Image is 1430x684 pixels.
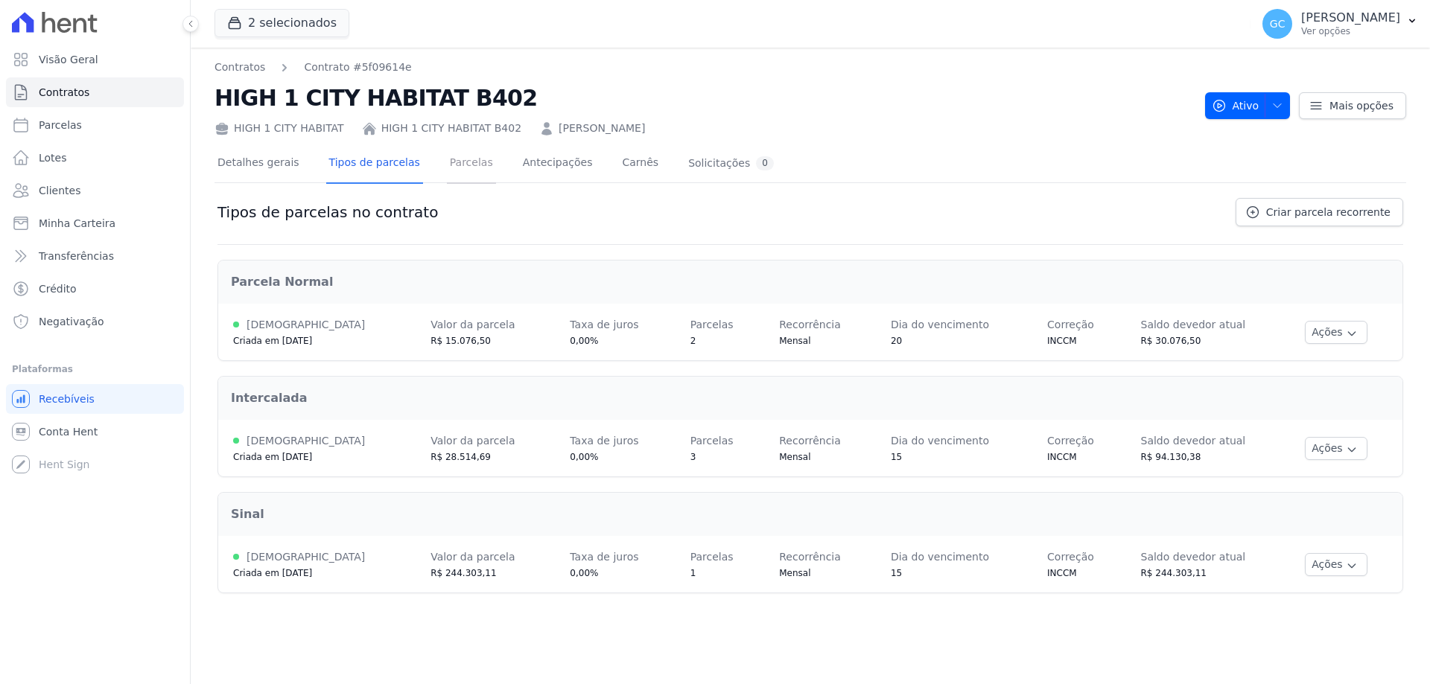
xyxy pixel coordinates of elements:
span: Recorrência [779,319,841,330]
span: Correção [1047,319,1094,330]
span: Criada em [DATE] [233,568,312,578]
span: Lotes [39,150,67,165]
span: Recorrência [779,551,841,563]
span: Transferências [39,249,114,263]
p: [PERSON_NAME] [1301,10,1400,25]
button: GC [PERSON_NAME] Ver opções [1251,3,1430,45]
a: Negativação [6,307,184,336]
a: Visão Geral [6,45,184,74]
span: 3 [690,452,696,462]
nav: Breadcrumb [214,60,1193,75]
span: Conta Hent [39,424,98,439]
h2: Sinal [231,505,1390,523]
span: [DEMOGRAPHIC_DATA] [247,435,365,447]
a: Carnês [619,144,661,184]
span: Saldo devedor atual [1141,435,1246,447]
h2: Parcela Normal [231,273,1390,291]
span: Parcelas [690,319,734,330]
a: Contratos [6,77,184,107]
button: Ações [1305,321,1367,344]
span: Mensal [779,452,810,462]
span: Visão Geral [39,52,98,67]
span: Taxa de juros [570,435,638,447]
a: Lotes [6,143,184,173]
a: Crédito [6,274,184,304]
span: [DEMOGRAPHIC_DATA] [247,319,365,330]
div: Solicitações [688,156,774,170]
div: HIGH 1 CITY HABITAT [214,121,344,136]
span: Mensal [779,336,810,346]
a: Tipos de parcelas [326,144,423,184]
span: 1 [690,568,696,578]
span: [DEMOGRAPHIC_DATA] [247,551,365,563]
a: Solicitações0 [685,144,777,184]
a: Transferências [6,241,184,271]
span: 0,00% [570,336,598,346]
a: Minha Carteira [6,208,184,238]
a: Recebíveis [6,384,184,414]
a: Contrato #5f09614e [304,60,411,75]
div: Plataformas [12,360,178,378]
a: Criar parcela recorrente [1236,198,1403,226]
span: Parcelas [690,435,734,447]
nav: Breadcrumb [214,60,412,75]
span: R$ 94.130,38 [1141,452,1201,462]
span: Dia do vencimento [891,319,989,330]
span: 2 [690,336,696,346]
span: 0,00% [570,568,598,578]
div: 0 [756,156,774,170]
span: INCCM [1047,336,1077,346]
span: 20 [891,336,902,346]
span: Criada em [DATE] [233,452,312,462]
span: GC [1270,19,1286,29]
span: INCCM [1047,568,1077,578]
a: HIGH 1 CITY HABITAT B402 [381,121,521,136]
span: Correção [1047,551,1094,563]
span: Ativo [1212,92,1259,119]
span: R$ 28.514,69 [430,452,491,462]
span: R$ 244.303,11 [1141,568,1207,578]
a: Parcelas [447,144,496,184]
span: INCCM [1047,452,1077,462]
span: 15 [891,568,902,578]
span: R$ 244.303,11 [430,568,497,578]
a: Parcelas [6,110,184,140]
span: R$ 15.076,50 [430,336,491,346]
span: Parcelas [690,551,734,563]
button: 2 selecionados [214,9,349,37]
span: Negativação [39,314,104,329]
a: Contratos [214,60,265,75]
span: Valor da parcela [430,435,515,447]
span: Saldo devedor atual [1141,551,1246,563]
span: Taxa de juros [570,551,638,563]
a: Mais opções [1299,92,1406,119]
span: Crédito [39,281,77,296]
p: Ver opções [1301,25,1400,37]
span: Dia do vencimento [891,551,989,563]
button: Ações [1305,553,1367,576]
h1: Tipos de parcelas no contrato [217,203,438,221]
span: Valor da parcela [430,551,515,563]
a: [PERSON_NAME] [559,121,645,136]
span: Recorrência [779,435,841,447]
span: Taxa de juros [570,319,638,330]
span: Criada em [DATE] [233,336,312,346]
span: Dia do vencimento [891,435,989,447]
span: Criar parcela recorrente [1266,205,1391,220]
span: Recebíveis [39,391,95,406]
h2: Intercalada [231,389,1390,407]
span: 15 [891,452,902,462]
span: Mensal [779,568,810,578]
span: R$ 30.076,50 [1141,336,1201,346]
span: Clientes [39,183,80,198]
h2: HIGH 1 CITY HABITAT B402 [214,81,1193,115]
span: Parcelas [39,118,82,132]
span: Valor da parcela [430,319,515,330]
span: Minha Carteira [39,216,115,231]
span: Contratos [39,85,89,100]
a: Antecipações [520,144,596,184]
a: Conta Hent [6,417,184,447]
a: Detalhes gerais [214,144,302,184]
span: 0,00% [570,452,598,462]
button: Ações [1305,437,1367,460]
